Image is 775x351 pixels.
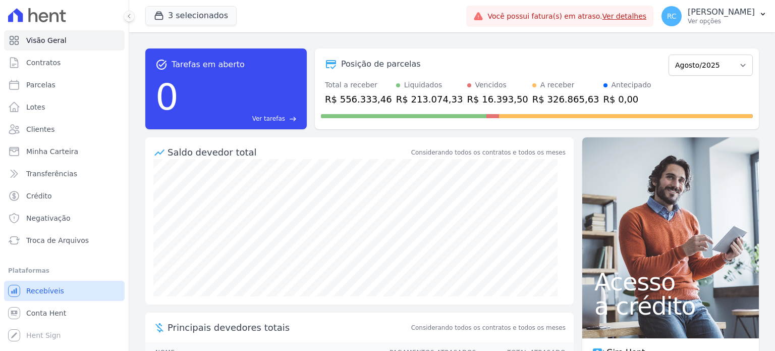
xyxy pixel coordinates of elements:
div: R$ 326.865,63 [532,92,599,106]
div: Total a receber [325,80,392,90]
p: Ver opções [688,17,755,25]
a: Visão Geral [4,30,125,51]
div: R$ 16.393,50 [467,92,528,106]
div: A receber [540,80,575,90]
span: Visão Geral [26,35,67,45]
span: east [289,115,297,123]
div: R$ 213.074,33 [396,92,463,106]
div: R$ 556.333,46 [325,92,392,106]
div: Antecipado [612,80,651,90]
div: R$ 0,00 [603,92,651,106]
a: Recebíveis [4,281,125,301]
div: Liquidados [404,80,442,90]
a: Ver tarefas east [183,114,297,123]
button: RC [PERSON_NAME] Ver opções [653,2,775,30]
div: Posição de parcelas [341,58,421,70]
a: Crédito [4,186,125,206]
div: 0 [155,71,179,123]
a: Contratos [4,53,125,73]
button: 3 selecionados [145,6,237,25]
a: Transferências [4,164,125,184]
span: Contratos [26,58,61,68]
span: task_alt [155,59,168,71]
span: Considerando todos os contratos e todos os meses [411,323,566,332]
a: Negativação [4,208,125,228]
span: Acesso [594,270,747,294]
span: Troca de Arquivos [26,235,89,245]
a: Conta Hent [4,303,125,323]
span: Lotes [26,102,45,112]
span: Ver tarefas [252,114,285,123]
div: Plataformas [8,265,121,277]
span: Clientes [26,124,54,134]
a: Parcelas [4,75,125,95]
a: Ver detalhes [602,12,647,20]
span: Parcelas [26,80,56,90]
span: Crédito [26,191,52,201]
a: Lotes [4,97,125,117]
span: RC [667,13,677,20]
span: Transferências [26,169,77,179]
span: Recebíveis [26,286,64,296]
span: Minha Carteira [26,146,78,157]
span: a crédito [594,294,747,318]
span: Tarefas em aberto [172,59,245,71]
a: Minha Carteira [4,141,125,162]
a: Clientes [4,119,125,139]
a: Troca de Arquivos [4,230,125,250]
span: Negativação [26,213,71,223]
p: [PERSON_NAME] [688,7,755,17]
div: Saldo devedor total [168,145,409,159]
div: Vencidos [475,80,507,90]
span: Principais devedores totais [168,321,409,334]
div: Considerando todos os contratos e todos os meses [411,148,566,157]
span: Conta Hent [26,308,66,318]
span: Você possui fatura(s) em atraso. [487,11,646,22]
